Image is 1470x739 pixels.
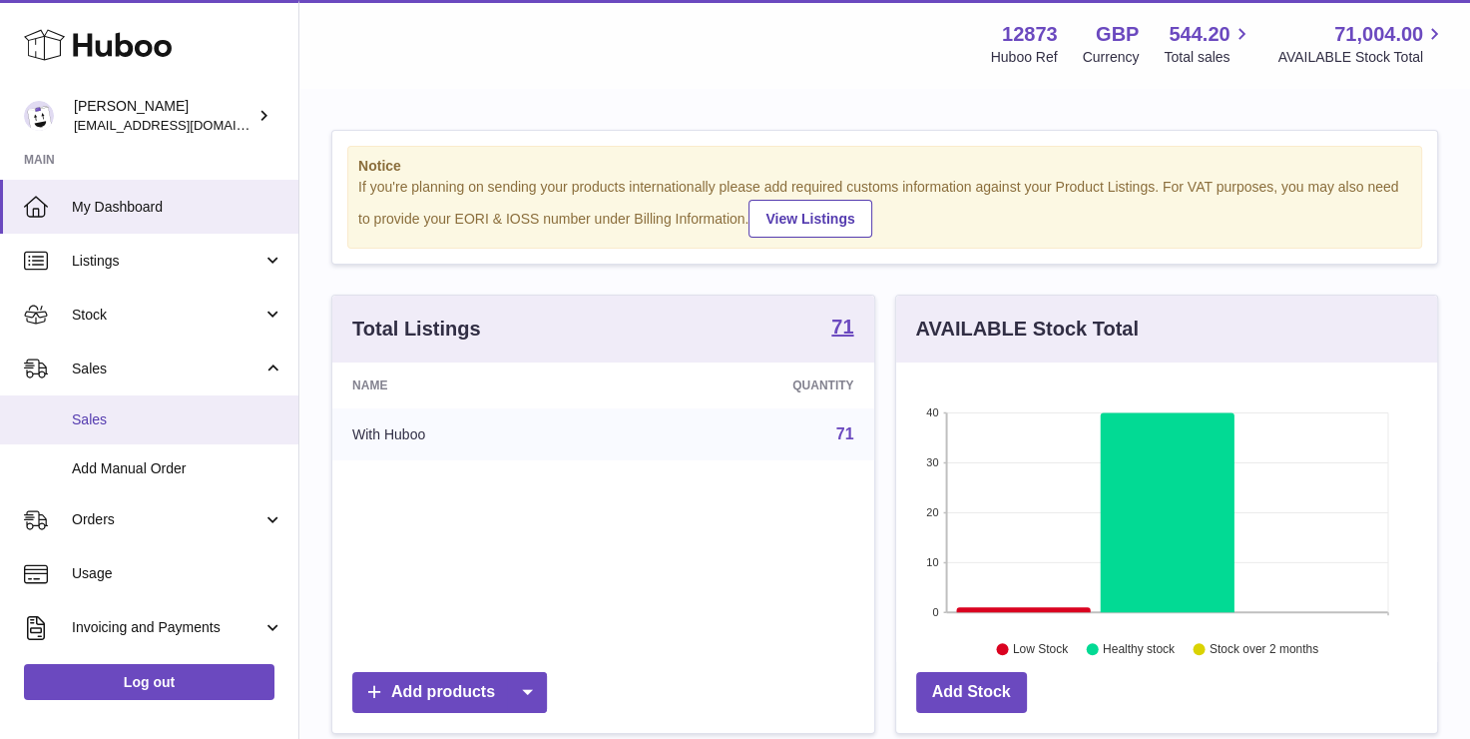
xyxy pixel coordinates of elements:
[1277,21,1446,67] a: 71,004.00 AVAILABLE Stock Total
[1083,48,1140,67] div: Currency
[358,178,1411,238] div: If you're planning on sending your products internationally please add required customs informati...
[926,556,938,568] text: 10
[24,101,54,131] img: tikhon.oleinikov@sleepandglow.com
[74,117,293,133] span: [EMAIL_ADDRESS][DOMAIN_NAME]
[1012,642,1068,656] text: Low Stock
[1210,642,1318,656] text: Stock over 2 months
[72,410,283,429] span: Sales
[926,406,938,418] text: 40
[74,97,253,135] div: [PERSON_NAME]
[1164,48,1252,67] span: Total sales
[916,316,1139,343] h3: AVAILABLE Stock Total
[1002,21,1058,48] strong: 12873
[1103,642,1176,656] text: Healthy stock
[618,363,873,408] th: Quantity
[332,363,618,408] th: Name
[1169,21,1229,48] span: 544.20
[1096,21,1139,48] strong: GBP
[24,664,274,700] a: Log out
[72,510,262,529] span: Orders
[72,252,262,271] span: Listings
[72,459,283,478] span: Add Manual Order
[352,672,547,713] a: Add products
[1334,21,1423,48] span: 71,004.00
[991,48,1058,67] div: Huboo Ref
[72,306,262,325] span: Stock
[916,672,1027,713] a: Add Stock
[72,360,262,378] span: Sales
[352,316,481,343] h3: Total Listings
[748,200,871,238] a: View Listings
[358,157,1411,176] strong: Notice
[926,456,938,468] text: 30
[72,564,283,583] span: Usage
[332,408,618,460] td: With Huboo
[1277,48,1446,67] span: AVAILABLE Stock Total
[72,198,283,217] span: My Dashboard
[72,618,262,637] span: Invoicing and Payments
[932,606,938,618] text: 0
[831,317,853,341] a: 71
[1164,21,1252,67] a: 544.20 Total sales
[831,317,853,337] strong: 71
[926,506,938,518] text: 20
[836,425,854,442] a: 71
